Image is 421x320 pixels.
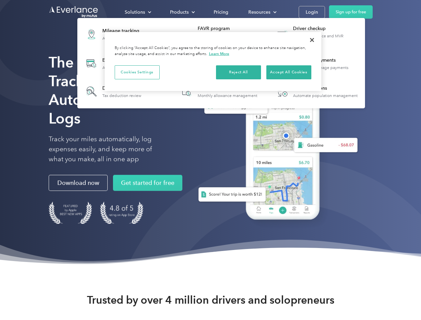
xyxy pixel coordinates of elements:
div: Privacy [105,32,321,91]
div: Products [163,6,200,18]
a: HR IntegrationsAutomate population management [271,81,361,102]
a: Download now [49,175,108,191]
a: Pricing [207,6,235,18]
div: Driver checkup [293,25,361,32]
button: Close [305,33,319,47]
button: Accept All Cookies [266,65,311,79]
img: 4.9 out of 5 stars on the app store [100,202,143,224]
a: Go to homepage [49,6,99,18]
button: Reject All [216,65,261,79]
div: Automatic mileage logs [102,36,146,41]
div: Resources [242,6,282,18]
img: Everlance, mileage tracker app, expense tracking app [188,63,363,230]
div: Cookie banner [105,32,321,91]
button: Cookies Settings [115,65,160,79]
div: Tax deduction review [102,93,141,98]
a: Accountable planMonthly allowance management [176,81,261,102]
div: Mileage tracking [102,28,146,34]
div: Automate population management [293,93,358,98]
div: Resources [248,8,270,16]
a: Sign up for free [329,5,373,19]
a: Login [299,6,325,18]
strong: Trusted by over 4 million drivers and solopreneurs [87,293,334,307]
div: Deduction finder [102,85,141,92]
div: Solutions [118,6,157,18]
div: Expense tracking [102,57,150,64]
a: Deduction finderTax deduction review [81,81,145,102]
p: Track your miles automatically, log expenses easily, and keep more of what you make, all in one app [49,134,168,164]
a: More information about your privacy, opens in a new tab [209,51,229,56]
a: FAVR programFixed & Variable Rate reimbursement design & management [176,22,266,46]
div: License, insurance and MVR verification [293,34,361,43]
nav: Products [77,18,365,108]
div: Automatic transaction logs [102,65,150,70]
div: Products [170,8,189,16]
div: By clicking “Accept All Cookies”, you agree to the storing of cookies on your device to enhance s... [115,45,311,57]
div: FAVR program [198,25,266,32]
a: Mileage trackingAutomatic mileage logs [81,22,149,46]
a: Driver checkupLicense, insurance and MVR verification [271,22,362,46]
a: Get started for free [113,175,182,191]
div: Monthly allowance management [198,93,257,98]
div: Pricing [214,8,228,16]
a: Expense trackingAutomatic transaction logs [81,51,154,76]
div: HR Integrations [293,85,358,92]
div: Login [306,8,318,16]
div: Solutions [125,8,145,16]
img: Badge for Featured by Apple Best New Apps [49,202,92,224]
